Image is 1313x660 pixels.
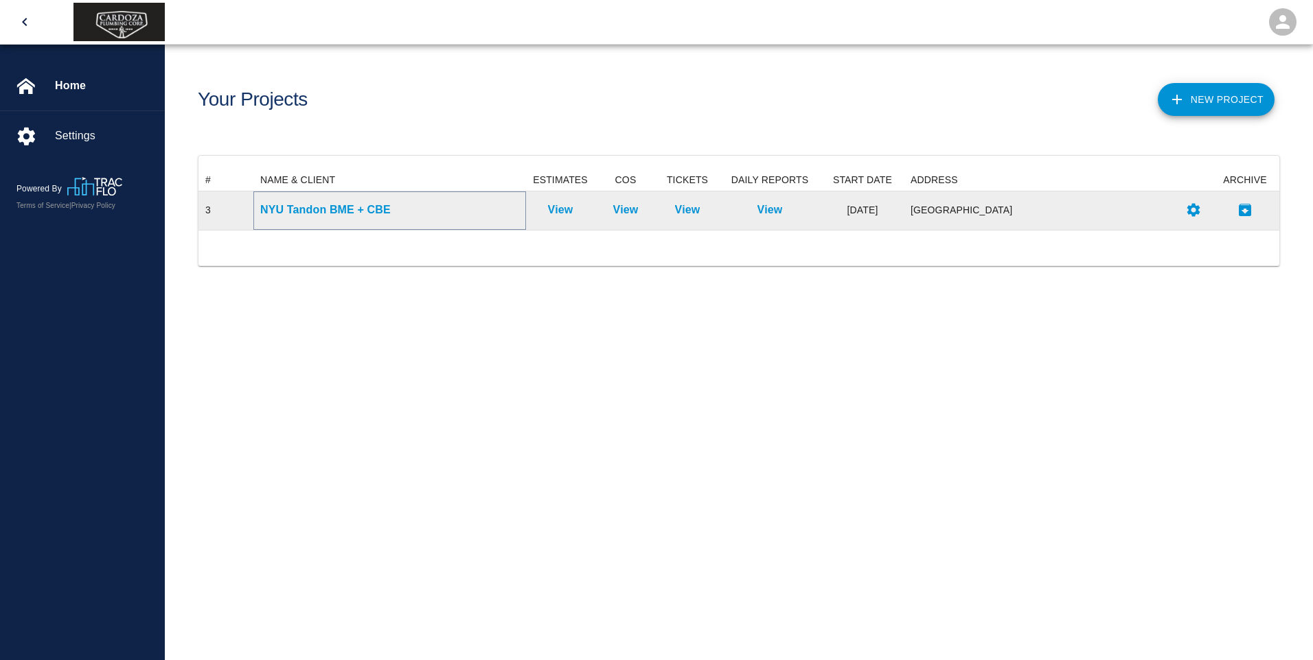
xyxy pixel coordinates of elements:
button: open drawer [8,5,41,38]
div: COS [615,169,637,191]
div: START DATE [833,169,892,191]
div: [GEOGRAPHIC_DATA] [911,203,1169,217]
span: Settings [55,128,153,144]
div: TICKETS [667,169,708,191]
span: | [69,202,71,209]
div: COS [595,169,656,191]
div: ARCHIVE [1223,169,1266,191]
h1: Your Projects [198,89,308,111]
img: TracFlo [67,177,122,196]
div: # [198,169,253,191]
div: ADDRESS [911,169,958,191]
iframe: Chat Widget [1244,594,1313,660]
div: NAME & CLIENT [260,169,335,191]
a: View [613,202,639,218]
a: Terms of Service [16,202,69,209]
div: DAILY REPORTS [718,169,821,191]
div: TICKETS [656,169,718,191]
a: NYU Tandon BME + CBE [260,202,519,218]
div: NAME & CLIENT [253,169,526,191]
div: ADDRESS [904,169,1176,191]
div: 3 [205,203,211,217]
a: View [675,202,700,218]
div: # [205,169,211,191]
div: ESTIMATES [533,169,588,191]
button: New Project [1158,83,1275,116]
span: Home [55,78,153,94]
p: Powered By [16,182,67,195]
div: ESTIMATES [526,169,595,191]
div: ARCHIVE [1211,169,1279,191]
img: Cardoza Plumbing [73,3,165,41]
div: [DATE] [821,191,904,230]
div: DAILY REPORTS [731,169,808,191]
div: START DATE [821,169,904,191]
button: Settings [1180,196,1207,224]
a: View [548,202,573,218]
a: View [757,202,783,218]
a: Privacy Policy [71,202,115,209]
